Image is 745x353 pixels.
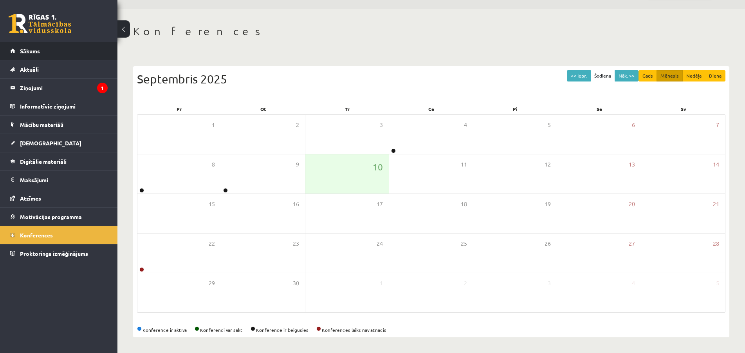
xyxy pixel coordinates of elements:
[377,239,383,248] span: 24
[548,279,551,288] span: 3
[590,70,615,81] button: Šodiena
[716,279,719,288] span: 5
[716,121,719,129] span: 7
[10,171,108,189] a: Maksājumi
[20,139,81,147] span: [DEMOGRAPHIC_DATA]
[567,70,591,81] button: << Iepr.
[380,121,383,129] span: 3
[377,200,383,208] span: 17
[713,160,719,169] span: 14
[296,160,299,169] span: 9
[632,121,635,129] span: 6
[97,83,108,93] i: 1
[10,97,108,115] a: Informatīvie ziņojumi
[20,213,82,220] span: Motivācijas programma
[10,189,108,207] a: Atzīmes
[10,42,108,60] a: Sākums
[373,160,383,174] span: 10
[10,208,108,226] a: Motivācijas programma
[212,121,215,129] span: 1
[632,279,635,288] span: 4
[133,25,729,38] h1: Konferences
[545,200,551,208] span: 19
[464,121,467,129] span: 4
[473,103,557,114] div: Pi
[461,200,467,208] span: 18
[137,326,725,333] div: Konference ir aktīva Konferenci var sākt Konference ir beigusies Konferences laiks nav atnācis
[461,239,467,248] span: 25
[209,279,215,288] span: 29
[10,226,108,244] a: Konferences
[629,160,635,169] span: 13
[657,70,683,81] button: Mēnesis
[20,171,108,189] legend: Maksājumi
[20,250,88,257] span: Proktoringa izmēģinājums
[548,121,551,129] span: 5
[705,70,725,81] button: Diena
[209,200,215,208] span: 15
[305,103,389,114] div: Tr
[212,160,215,169] span: 8
[464,279,467,288] span: 2
[296,121,299,129] span: 2
[380,279,383,288] span: 1
[10,152,108,170] a: Digitālie materiāli
[10,116,108,134] a: Mācību materiāli
[137,103,221,114] div: Pr
[20,195,41,202] span: Atzīmes
[641,103,725,114] div: Sv
[209,239,215,248] span: 22
[221,103,305,114] div: Ot
[20,66,39,73] span: Aktuāli
[713,200,719,208] span: 21
[615,70,639,81] button: Nāk. >>
[629,200,635,208] span: 20
[713,239,719,248] span: 28
[10,244,108,262] a: Proktoringa izmēģinājums
[293,239,299,248] span: 23
[9,14,71,33] a: Rīgas 1. Tālmācības vidusskola
[461,160,467,169] span: 11
[20,79,108,97] legend: Ziņojumi
[10,134,108,152] a: [DEMOGRAPHIC_DATA]
[545,160,551,169] span: 12
[629,239,635,248] span: 27
[20,47,40,54] span: Sākums
[389,103,473,114] div: Ce
[545,239,551,248] span: 26
[293,200,299,208] span: 16
[639,70,657,81] button: Gads
[10,79,108,97] a: Ziņojumi1
[20,121,63,128] span: Mācību materiāli
[20,97,108,115] legend: Informatīvie ziņojumi
[20,232,53,239] span: Konferences
[557,103,642,114] div: Se
[10,60,108,78] a: Aktuāli
[137,70,725,88] div: Septembris 2025
[682,70,705,81] button: Nedēļa
[293,279,299,288] span: 30
[20,158,67,165] span: Digitālie materiāli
